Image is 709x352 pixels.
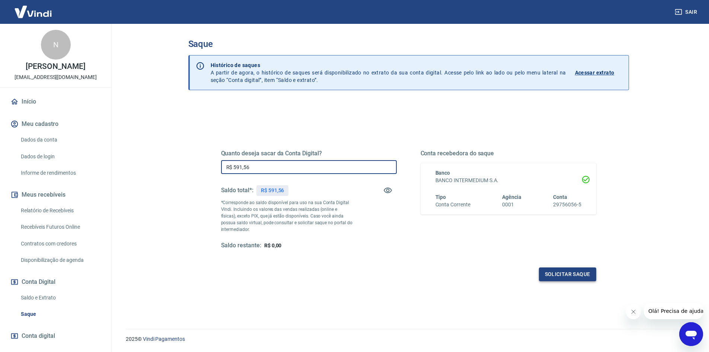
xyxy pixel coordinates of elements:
p: [PERSON_NAME] [26,63,85,70]
iframe: Mensagem da empresa [644,303,703,319]
iframe: Fechar mensagem [626,304,641,319]
div: N [41,30,71,60]
h6: Conta Corrente [435,201,470,209]
a: Saque [18,307,102,322]
p: *Corresponde ao saldo disponível para uso na sua Conta Digital Vindi. Incluindo os valores das ve... [221,199,353,233]
h6: BANCO INTERMEDIUM S.A. [435,177,581,184]
span: Conta digital [22,331,55,341]
p: [EMAIL_ADDRESS][DOMAIN_NAME] [15,73,97,81]
h3: Saque [188,39,629,49]
a: Disponibilização de agenda [18,253,102,268]
img: Vindi [9,0,57,23]
span: Banco [435,170,450,176]
p: R$ 591,56 [261,187,284,194]
h5: Saldo restante: [221,242,261,250]
span: Tipo [435,194,446,200]
a: Relatório de Recebíveis [18,203,102,218]
p: A partir de agora, o histórico de saques será disponibilizado no extrato da sua conta digital. Ac... [211,61,566,84]
a: Início [9,93,102,110]
button: Conta Digital [9,274,102,290]
span: R$ 0,00 [264,242,282,248]
a: Informe de rendimentos [18,165,102,181]
h5: Conta recebedora do saque [421,150,596,157]
a: Conta digital [9,328,102,344]
h6: 0001 [502,201,521,209]
button: Meus recebíveis [9,187,102,203]
button: Meu cadastro [9,116,102,132]
a: Acessar extrato [575,61,623,84]
p: 2025 © [126,335,691,343]
button: Solicitar saque [539,267,596,281]
a: Dados da conta [18,132,102,148]
iframe: Botão para abrir a janela de mensagens [679,322,703,346]
button: Sair [673,5,700,19]
a: Vindi Pagamentos [143,336,185,342]
span: Conta [553,194,567,200]
p: Histórico de saques [211,61,566,69]
a: Recebíveis Futuros Online [18,219,102,235]
a: Saldo e Extrato [18,290,102,305]
p: Acessar extrato [575,69,614,76]
h5: Quanto deseja sacar da Conta Digital? [221,150,397,157]
a: Dados de login [18,149,102,164]
h6: 29756056-5 [553,201,581,209]
h5: Saldo total*: [221,187,253,194]
a: Contratos com credores [18,236,102,251]
span: Olá! Precisa de ajuda? [4,5,63,11]
span: Agência [502,194,521,200]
